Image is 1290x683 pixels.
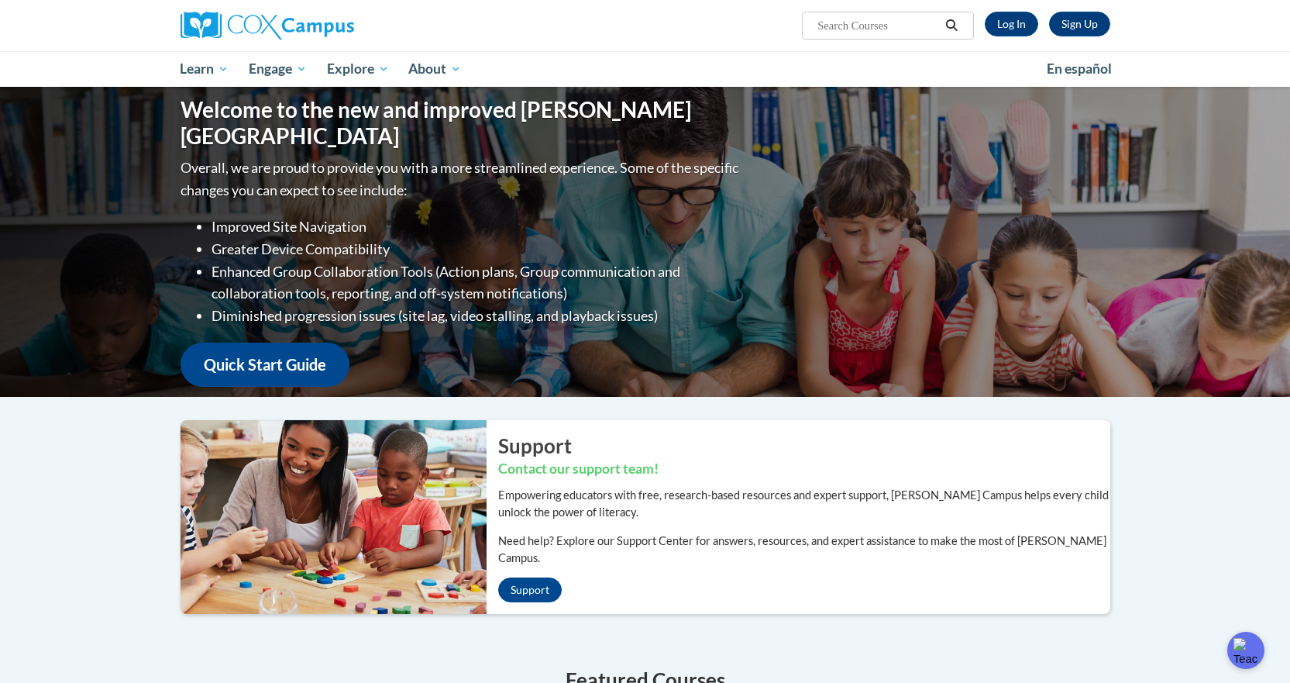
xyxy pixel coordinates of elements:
span: Engage [249,60,307,78]
span: Explore [327,60,389,78]
a: Quick Start Guide [181,343,349,387]
p: Empowering educators with free, research-based resources and expert support, [PERSON_NAME] Campus... [498,487,1110,521]
li: Enhanced Group Collaboration Tools (Action plans, Group communication and collaboration tools, re... [212,260,742,305]
a: Support [498,578,562,602]
img: Cox Campus [181,12,354,40]
a: Explore [317,51,399,87]
a: About [398,51,471,87]
h3: Contact our support team! [498,460,1110,479]
a: En español [1037,53,1122,85]
li: Greater Device Compatibility [212,238,742,260]
h2: Support [498,432,1110,460]
h1: Welcome to the new and improved [PERSON_NAME][GEOGRAPHIC_DATA] [181,97,742,149]
p: Need help? Explore our Support Center for answers, resources, and expert assistance to make the m... [498,533,1110,567]
p: Overall, we are proud to provide you with a more streamlined experience. Some of the specific cha... [181,157,742,202]
img: ... [169,420,487,614]
a: Engage [239,51,317,87]
span: Learn [180,60,229,78]
a: Log In [985,12,1038,36]
span: About [408,60,461,78]
button: Search [940,16,963,35]
span: En español [1047,60,1112,77]
a: Register [1049,12,1110,36]
a: Cox Campus [181,12,475,40]
li: Diminished progression issues (site lag, video stalling, and playback issues) [212,305,742,327]
li: Improved Site Navigation [212,216,742,238]
input: Search Courses [816,16,940,35]
div: Main menu [157,51,1133,87]
a: Learn [170,51,239,87]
